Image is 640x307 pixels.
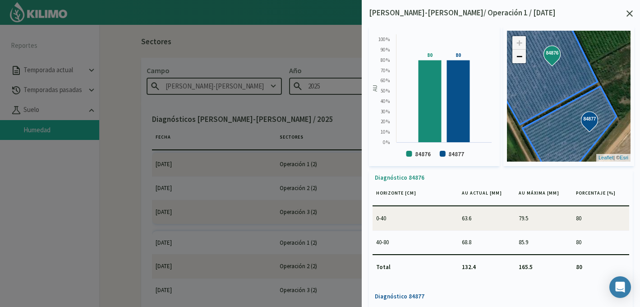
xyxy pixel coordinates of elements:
[458,230,515,254] td: 68.8
[588,118,593,124] div: 84877
[373,230,458,254] td: 40-80
[415,150,431,158] text: 84876
[572,230,629,254] td: 80
[369,7,556,19] p: [PERSON_NAME]-[PERSON_NAME]/ Operación 1 / [DATE]
[448,150,464,158] text: 84877
[375,292,629,301] p: Diagnóstico 84877
[546,50,560,56] strong: 84876
[512,36,526,50] a: Zoom in
[373,255,458,279] td: Total
[378,36,390,42] text: 100 %
[456,52,461,58] tspan: 80
[583,116,598,122] strong: 84877
[458,255,515,279] td: 132.4
[512,50,526,63] a: Zoom out
[371,85,379,92] text: AU
[373,207,458,230] td: 0-40
[515,207,572,230] td: 79.5
[609,276,631,298] div: Open Intercom Messenger
[381,57,390,63] text: 80 %
[572,207,629,230] td: 80
[381,108,390,115] text: 30 %
[375,173,629,182] p: Diagnóstico 84876
[383,139,390,145] text: 0 %
[572,186,629,206] th: Porcentaje [%]
[381,98,390,104] text: 40 %
[381,77,390,84] text: 60 %
[381,67,390,74] text: 70 %
[572,255,629,279] td: 80
[515,230,572,254] td: 85.9
[373,186,458,206] th: Horizonte [cm]
[458,207,515,230] td: 63.6
[427,52,433,58] tspan: 80
[381,88,390,94] text: 50 %
[381,118,390,125] text: 20 %
[599,155,613,160] a: Leaflet
[515,255,572,279] td: 165.5
[550,52,556,58] div: 84876
[381,47,390,53] text: 90 %
[458,186,515,206] th: AU actual [mm]
[620,155,628,160] a: Esri
[596,154,631,162] div: | ©
[515,186,572,206] th: AU máxima [mm]
[381,129,390,135] text: 10 %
